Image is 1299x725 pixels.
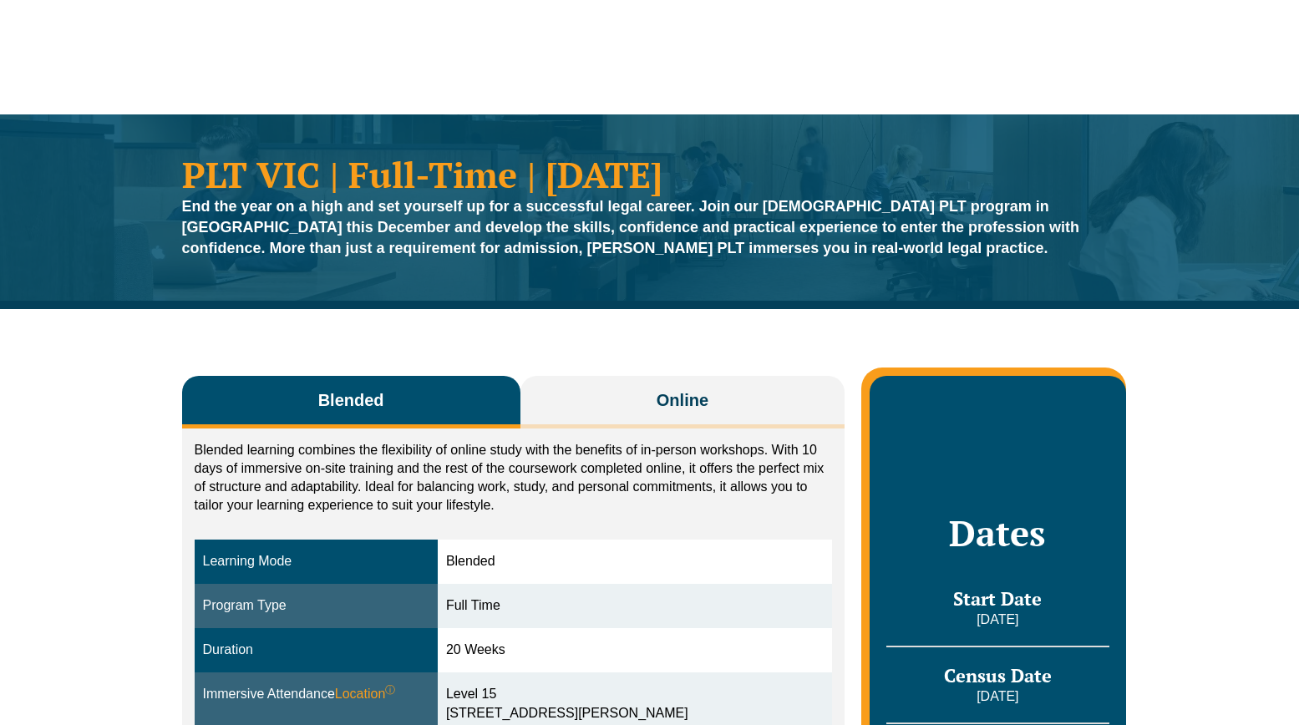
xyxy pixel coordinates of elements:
sup: ⓘ [385,684,395,696]
span: Location [335,685,396,704]
span: Online [657,388,708,412]
h1: PLT VIC | Full-Time | [DATE] [182,156,1118,192]
div: Program Type [203,596,429,616]
p: [DATE] [886,611,1109,629]
div: Immersive Attendance [203,685,429,704]
div: Learning Mode [203,552,429,571]
div: 20 Weeks [446,641,824,660]
div: Duration [203,641,429,660]
span: Census Date [944,663,1052,687]
p: [DATE] [886,687,1109,706]
span: Start Date [953,586,1042,611]
strong: End the year on a high and set yourself up for a successful legal career. Join our [DEMOGRAPHIC_D... [182,198,1080,256]
div: Full Time [446,596,824,616]
div: Blended [446,552,824,571]
p: Blended learning combines the flexibility of online study with the benefits of in-person workshop... [195,441,833,515]
span: Blended [318,388,384,412]
h2: Dates [886,512,1109,554]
